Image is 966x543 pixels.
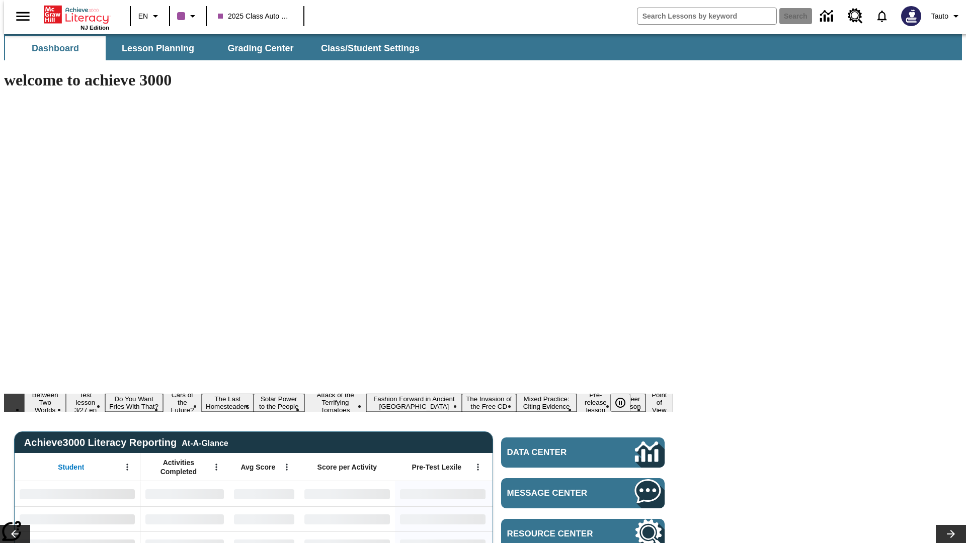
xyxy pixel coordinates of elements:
[66,390,105,415] button: Slide 2 Test lesson 3/27 en
[507,529,605,539] span: Resource Center
[108,36,208,60] button: Lesson Planning
[105,394,163,412] button: Slide 3 Do You Want Fries With That?
[227,43,293,54] span: Grading Center
[229,506,299,531] div: No Data,
[32,43,79,54] span: Dashboard
[140,481,229,506] div: No Data,
[229,481,299,506] div: No Data,
[869,3,895,29] a: Notifications
[366,394,461,412] button: Slide 8 Fashion Forward in Ancient Rome
[931,11,948,22] span: Tauto
[313,36,428,60] button: Class/Student Settings
[4,71,673,89] h1: welcome to achieve 3000
[4,36,429,60] div: SubNavbar
[321,43,420,54] span: Class/Student Settings
[210,36,311,60] button: Grading Center
[182,437,228,448] div: At-A-Glance
[646,390,673,415] button: Slide 13 Point of View
[209,460,224,475] button: Open Menu
[202,394,254,412] button: Slide 5 The Last Homesteaders
[240,463,275,472] span: Avg Score
[122,43,194,54] span: Lesson Planning
[637,8,776,24] input: search field
[610,394,630,412] button: Pause
[173,7,203,25] button: Class color is purple. Change class color
[577,390,614,415] button: Slide 11 Pre-release lesson
[44,4,109,31] div: Home
[412,463,462,472] span: Pre-Test Lexile
[470,460,486,475] button: Open Menu
[254,394,304,412] button: Slide 6 Solar Power to the People
[140,506,229,531] div: No Data,
[218,11,292,22] span: 2025 Class Auto Grade 13
[80,25,109,31] span: NJ Edition
[507,447,601,458] span: Data Center
[936,525,966,543] button: Lesson carousel, Next
[279,460,294,475] button: Open Menu
[24,390,66,415] button: Slide 1 Between Two Worlds
[507,488,605,498] span: Message Center
[4,34,962,60] div: SubNavbar
[501,478,665,508] a: Message Center
[842,3,869,30] a: Resource Center, Will open in new tab
[163,390,202,415] button: Slide 4 Cars of the Future?
[901,6,921,26] img: Avatar
[120,460,135,475] button: Open Menu
[501,437,665,468] a: Data Center
[5,36,106,60] button: Dashboard
[516,394,577,412] button: Slide 10 Mixed Practice: Citing Evidence
[134,7,166,25] button: Language: EN, Select a language
[610,394,640,412] div: Pause
[138,11,148,22] span: EN
[44,5,109,25] a: Home
[58,463,84,472] span: Student
[814,3,842,30] a: Data Center
[8,2,38,31] button: Open side menu
[895,3,927,29] button: Select a new avatar
[462,394,516,412] button: Slide 9 The Invasion of the Free CD
[145,458,212,476] span: Activities Completed
[927,7,966,25] button: Profile/Settings
[304,390,367,415] button: Slide 7 Attack of the Terrifying Tomatoes
[24,437,228,448] span: Achieve3000 Literacy Reporting
[317,463,377,472] span: Score per Activity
